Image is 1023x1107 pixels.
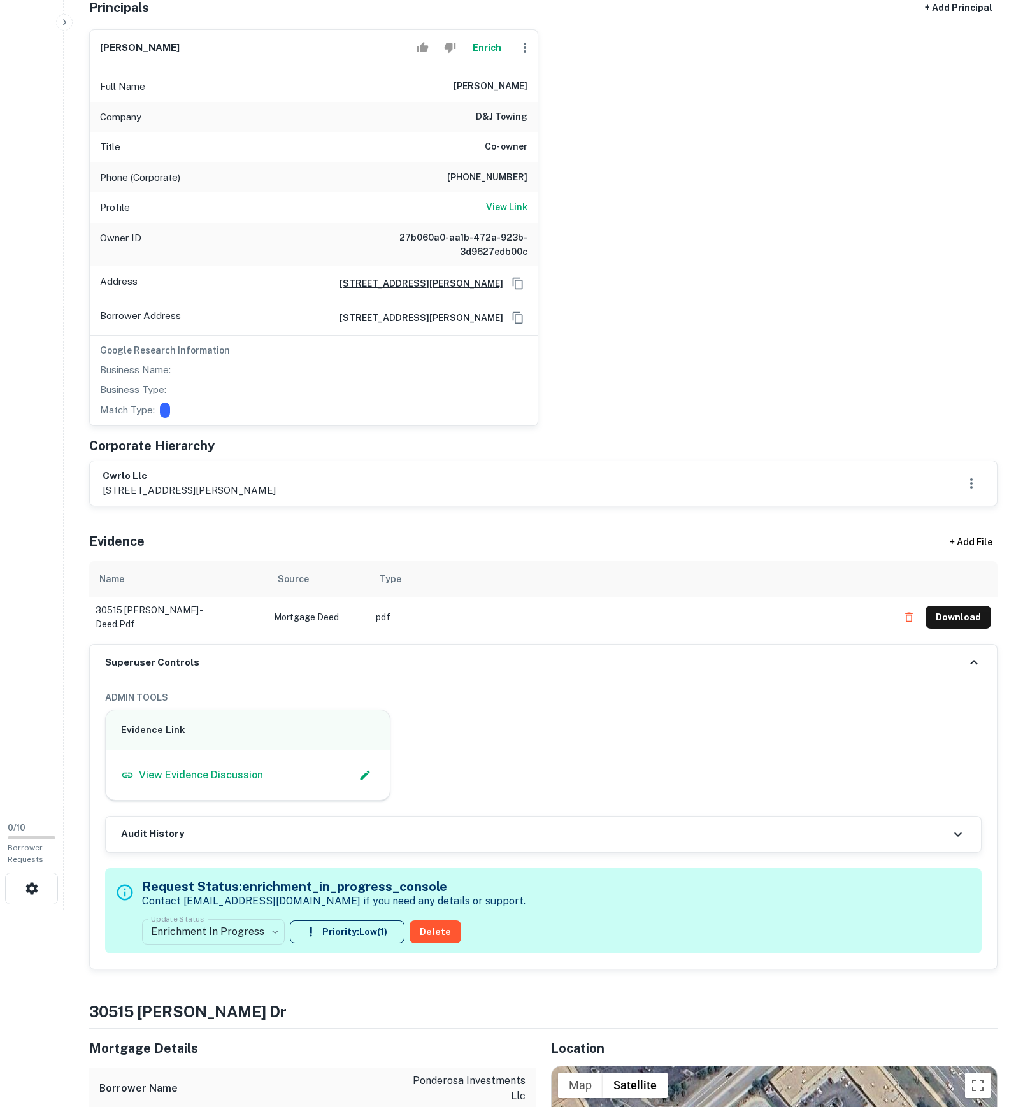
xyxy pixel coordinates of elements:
[139,768,263,783] p: View Evidence Discussion
[290,920,404,943] button: Priority:Low(1)
[100,382,166,397] p: Business Type:
[965,1073,991,1098] button: Toggle fullscreen view
[89,561,268,597] th: Name
[369,561,891,597] th: Type
[100,308,181,327] p: Borrower Address
[105,690,982,704] h6: ADMIN TOOLS
[926,606,991,629] button: Download
[105,655,199,670] h6: Superuser Controls
[89,1000,998,1023] h4: 30515 [PERSON_NAME] dr
[439,35,461,61] button: Reject
[476,110,527,125] h6: d&j towing
[411,35,434,61] button: Accept
[375,231,527,259] h6: 27b060a0-aa1b-472a-923b-3d9627edb00c
[121,723,375,738] h6: Evidence Link
[142,894,526,909] p: Contact [EMAIL_ADDRESS][DOMAIN_NAME] if you need any details or support.
[89,532,145,551] h5: Evidence
[99,571,124,587] div: Name
[898,607,920,627] button: Delete file
[99,1081,178,1096] h6: Borrower Name
[410,920,461,943] button: Delete
[121,768,263,783] a: View Evidence Discussion
[369,597,891,638] td: pdf
[100,41,180,55] h6: [PERSON_NAME]
[268,561,369,597] th: Source
[89,561,998,644] div: scrollable content
[103,483,276,498] p: [STREET_ADDRESS][PERSON_NAME]
[100,403,155,418] p: Match Type:
[926,531,1015,553] div: + Add File
[100,139,120,155] p: Title
[454,79,527,94] h6: [PERSON_NAME]
[486,200,527,214] h6: View Link
[142,914,285,950] div: Enrichment In Progress
[558,1073,603,1098] button: Show street map
[959,1005,1023,1066] iframe: Chat Widget
[100,231,141,259] p: Owner ID
[121,827,184,841] h6: Audit History
[100,170,180,185] p: Phone (Corporate)
[103,469,276,483] h6: cwrlo llc
[447,170,527,185] h6: [PHONE_NUMBER]
[380,571,401,587] div: Type
[89,1039,536,1058] h5: Mortgage Details
[329,311,503,325] a: [STREET_ADDRESS][PERSON_NAME]
[551,1039,998,1058] h5: Location
[151,913,204,924] label: Update Status
[100,200,130,215] p: Profile
[485,139,527,155] h6: Co- owner
[89,597,268,638] td: 30515 [PERSON_NAME] - deed.pdf
[100,274,138,293] p: Address
[8,823,25,832] span: 0 / 10
[100,110,141,125] p: Company
[89,436,215,455] h5: Corporate Hierarchy
[466,35,507,61] button: Enrich
[486,200,527,215] a: View Link
[329,276,503,290] a: [STREET_ADDRESS][PERSON_NAME]
[411,1073,526,1104] p: ponderosa investments llc
[100,343,527,357] h6: Google Research Information
[100,79,145,94] p: Full Name
[603,1073,668,1098] button: Show satellite imagery
[508,274,527,293] button: Copy Address
[278,571,309,587] div: Source
[142,877,526,896] h5: Request Status: enrichment_in_progress_console
[100,362,171,378] p: Business Name:
[8,843,43,864] span: Borrower Requests
[355,766,375,785] button: Edit Slack Link
[508,308,527,327] button: Copy Address
[268,597,369,638] td: Mortgage Deed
